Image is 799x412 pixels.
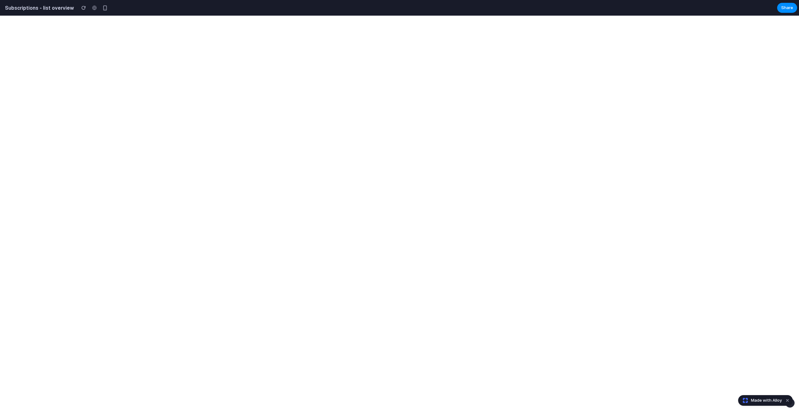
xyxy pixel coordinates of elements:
[777,3,797,13] button: Share
[2,4,74,12] h2: Subscriptions - list overview
[784,397,791,404] button: Dismiss watermark
[738,397,782,404] a: Made with Alloy
[781,5,793,11] span: Share
[751,397,782,404] span: Made with Alloy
